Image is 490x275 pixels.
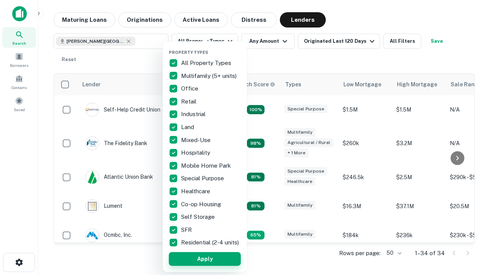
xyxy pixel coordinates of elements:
p: Mixed-Use [181,136,212,145]
p: Retail [181,97,198,106]
p: SFR [181,225,193,235]
p: Co-op Housing [181,200,222,209]
p: Multifamily (5+ units) [181,71,238,81]
p: Mobile Home Park [181,161,232,170]
p: Office [181,84,200,93]
p: Special Purpose [181,174,225,183]
p: Land [181,123,196,132]
p: All Property Types [181,58,233,68]
p: Hospitality [181,148,212,157]
p: Residential (2-4 units) [181,238,240,247]
span: Property Types [169,50,208,55]
p: Self Storage [181,212,216,222]
p: Industrial [181,110,207,119]
iframe: Chat Widget [452,189,490,226]
button: Apply [169,252,241,266]
p: Healthcare [181,187,212,196]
